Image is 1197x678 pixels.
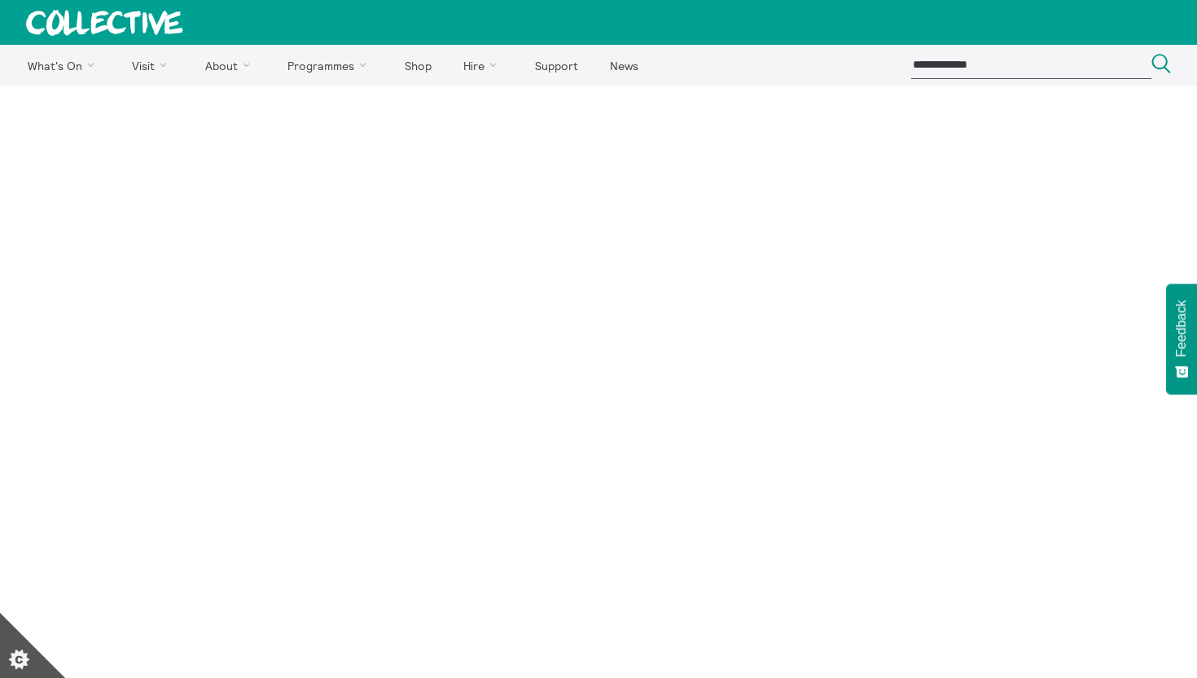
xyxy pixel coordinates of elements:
[191,45,270,86] a: About
[274,45,388,86] a: Programmes
[595,45,652,86] a: News
[390,45,445,86] a: Shop
[13,45,115,86] a: What's On
[1174,300,1189,357] span: Feedback
[520,45,592,86] a: Support
[449,45,518,86] a: Hire
[118,45,188,86] a: Visit
[1166,284,1197,394] button: Feedback - Show survey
